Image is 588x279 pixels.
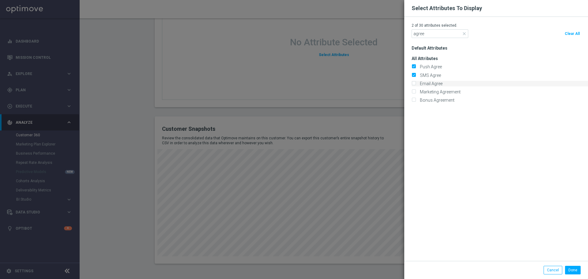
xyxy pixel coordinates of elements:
[418,81,443,86] label: Email Agree
[544,266,562,274] button: Cancel
[412,51,588,61] h3: All Attributes
[418,97,454,103] label: Bonus Agreement
[412,29,468,38] input: Search
[462,31,467,36] span: close
[412,23,581,28] p: 2 of 30 attributes selected.
[565,32,580,36] span: Clear All
[565,266,581,274] button: Done
[412,5,482,12] h2: Select Attributes To Display
[418,89,461,95] label: Marketing Agreement
[564,29,581,38] button: Clear All
[412,40,588,51] h3: Default Attributes
[418,64,442,70] label: Push Agree
[418,73,441,78] label: SMS Agree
